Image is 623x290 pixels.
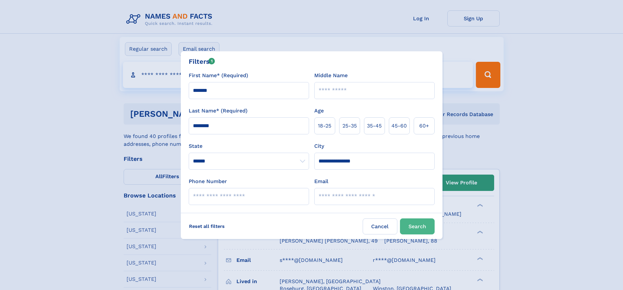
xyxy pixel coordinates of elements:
label: City [314,142,324,150]
span: 45‑60 [391,122,407,130]
span: 35‑45 [367,122,382,130]
label: First Name* (Required) [189,72,248,79]
label: Age [314,107,324,115]
span: 60+ [419,122,429,130]
span: 18‑25 [318,122,331,130]
span: 25‑35 [342,122,357,130]
label: Email [314,178,328,185]
label: Middle Name [314,72,348,79]
button: Search [400,218,435,234]
label: Last Name* (Required) [189,107,248,115]
label: State [189,142,309,150]
div: Filters [189,57,215,66]
label: Cancel [363,218,397,234]
label: Phone Number [189,178,227,185]
label: Reset all filters [185,218,229,234]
